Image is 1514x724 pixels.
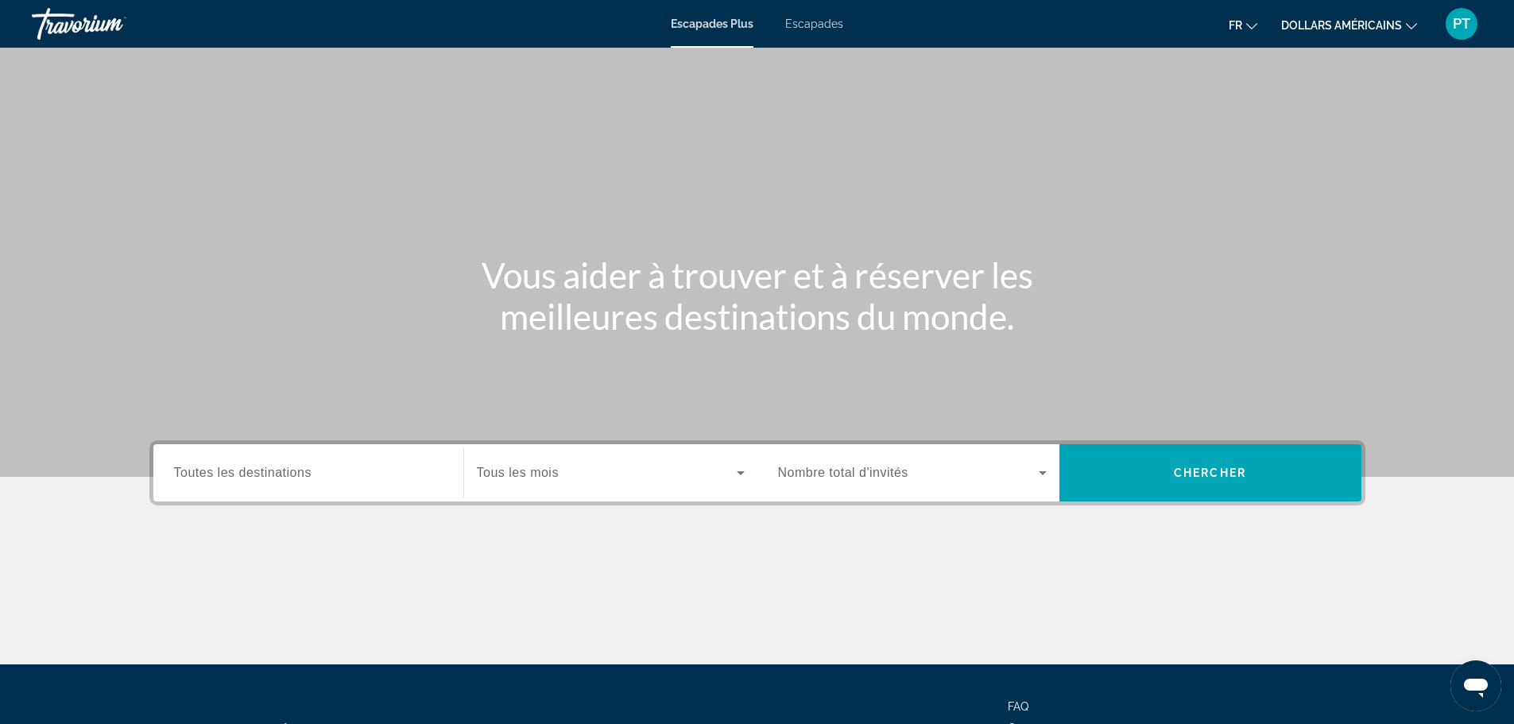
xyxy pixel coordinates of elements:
span: Nombre total d'invités [778,466,908,479]
font: PT [1453,15,1470,32]
a: Escapades Plus [671,17,753,30]
h1: Vous aider à trouver et à réserver les meilleures destinations du monde. [459,254,1055,337]
font: fr [1229,19,1242,32]
button: Changer de devise [1281,14,1417,37]
span: Chercher [1174,467,1246,479]
a: FAQ [1008,700,1028,713]
a: Escapades [785,17,843,30]
div: Widget de recherche [153,444,1361,501]
button: Menu utilisateur [1441,7,1482,41]
a: Travorium [32,3,191,45]
button: Recherche [1059,444,1361,501]
span: Tous les mois [477,466,559,479]
span: Toutes les destinations [174,466,312,479]
input: Sélectionnez la destination [174,464,443,483]
font: dollars américains [1281,19,1402,32]
button: Changer de langue [1229,14,1257,37]
iframe: Bouton de lancement de la fenêtre de messagerie [1450,660,1501,711]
